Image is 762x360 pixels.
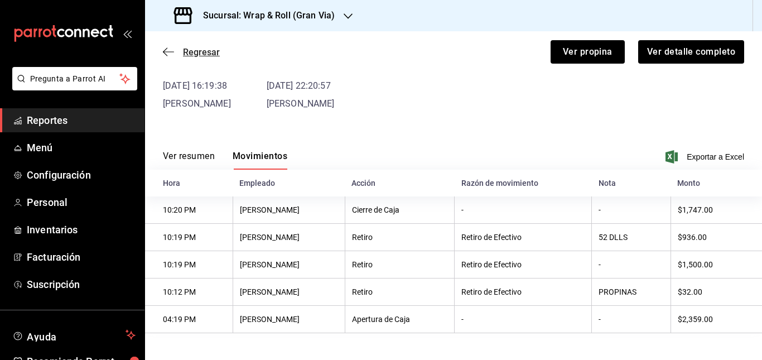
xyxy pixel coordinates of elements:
[592,196,671,224] th: -
[233,306,345,333] th: [PERSON_NAME]
[145,306,233,333] th: 04:19 PM
[551,40,625,64] button: Ver propina
[163,98,231,109] span: [PERSON_NAME]
[27,277,136,292] span: Suscripción
[8,81,137,93] a: Pregunta a Parrot AI
[30,73,120,85] span: Pregunta a Parrot AI
[27,113,136,128] span: Reportes
[233,196,345,224] th: [PERSON_NAME]
[163,47,220,57] button: Regresar
[671,306,762,333] th: $2,359.00
[183,47,220,57] span: Regresar
[145,170,233,196] th: Hora
[638,40,744,64] button: Ver detalle completo
[27,222,136,237] span: Inventarios
[345,196,454,224] th: Cierre de Caja
[671,224,762,251] th: $936.00
[592,251,671,279] th: -
[267,80,331,91] time: [DATE] 22:20:57
[163,151,215,170] button: Ver resumen
[345,224,454,251] th: Retiro
[163,80,227,91] time: [DATE] 16:19:38
[592,279,671,306] th: PROPINAS
[345,306,454,333] th: Apertura de Caja
[455,224,592,251] th: Retiro de Efectivo
[455,251,592,279] th: Retiro de Efectivo
[233,279,345,306] th: [PERSON_NAME]
[27,195,136,210] span: Personal
[671,170,762,196] th: Monto
[233,224,345,251] th: [PERSON_NAME]
[671,279,762,306] th: $32.00
[233,251,345,279] th: [PERSON_NAME]
[592,306,671,333] th: -
[145,251,233,279] th: 10:19 PM
[267,98,335,109] span: [PERSON_NAME]
[345,170,454,196] th: Acción
[345,279,454,306] th: Retiro
[194,9,335,22] h3: Sucursal: Wrap & Roll (Gran Via)
[145,196,233,224] th: 10:20 PM
[145,224,233,251] th: 10:19 PM
[592,170,671,196] th: Nota
[27,249,136,265] span: Facturación
[233,151,287,170] button: Movimientos
[455,170,592,196] th: Razón de movimiento
[27,328,121,342] span: Ayuda
[12,67,137,90] button: Pregunta a Parrot AI
[123,29,132,38] button: open_drawer_menu
[668,150,744,164] button: Exportar a Excel
[455,196,592,224] th: -
[233,170,345,196] th: Empleado
[345,251,454,279] th: Retiro
[671,251,762,279] th: $1,500.00
[455,306,592,333] th: -
[145,279,233,306] th: 10:12 PM
[27,140,136,155] span: Menú
[671,196,762,224] th: $1,747.00
[163,151,287,170] div: navigation tabs
[27,167,136,183] span: Configuración
[455,279,592,306] th: Retiro de Efectivo
[592,224,671,251] th: 52 DLLS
